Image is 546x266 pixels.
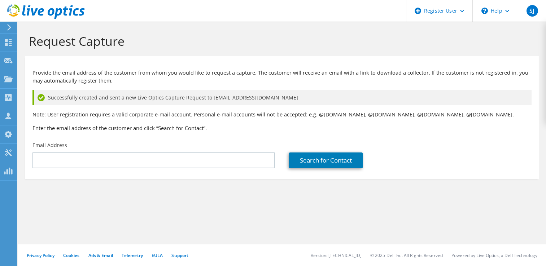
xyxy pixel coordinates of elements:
[48,94,298,102] span: Successfully created and sent a new Live Optics Capture Request to [EMAIL_ADDRESS][DOMAIN_NAME]
[122,252,143,258] a: Telemetry
[370,252,443,258] li: © 2025 Dell Inc. All Rights Reserved
[88,252,113,258] a: Ads & Email
[32,111,532,119] p: Note: User registration requires a valid corporate e-mail account. Personal e-mail accounts will ...
[171,252,188,258] a: Support
[527,5,538,17] span: SJ
[32,69,532,85] p: Provide the email address of the customer from whom you would like to request a capture. The cust...
[32,142,67,149] label: Email Address
[152,252,163,258] a: EULA
[451,252,537,258] li: Powered by Live Optics, a Dell Technology
[63,252,80,258] a: Cookies
[27,252,54,258] a: Privacy Policy
[311,252,362,258] li: Version: [TECHNICAL_ID]
[32,124,532,132] h3: Enter the email address of the customer and click “Search for Contact”.
[289,152,363,168] a: Search for Contact
[481,8,488,14] svg: \n
[29,34,532,49] h1: Request Capture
